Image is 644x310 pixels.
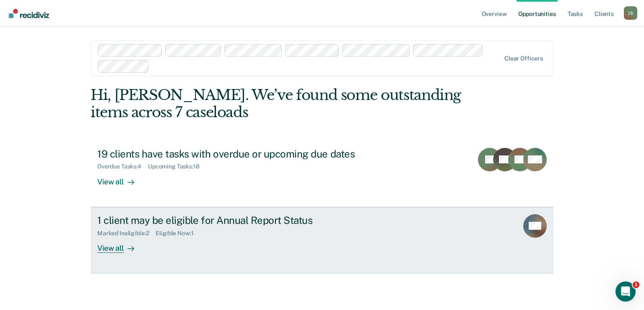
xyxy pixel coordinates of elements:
[91,141,553,207] a: 19 clients have tasks with overdue or upcoming due datesOverdue Tasks:4Upcoming Tasks:18View all
[97,236,144,253] div: View all
[97,170,144,187] div: View all
[156,230,200,237] div: Eligible Now : 1
[633,281,639,288] span: 1
[504,55,543,62] div: Clear officers
[615,281,636,302] iframe: Intercom live chat
[624,6,637,20] div: J S
[97,148,392,160] div: 19 clients have tasks with overdue or upcoming due dates
[97,214,392,226] div: 1 client may be eligible for Annual Report Status
[91,87,461,121] div: Hi, [PERSON_NAME]. We’ve found some outstanding items across 7 caseloads
[9,9,49,18] img: Recidiviz
[97,230,156,237] div: Marked Ineligible : 2
[624,6,637,20] button: Profile dropdown button
[97,163,148,170] div: Overdue Tasks : 4
[91,207,553,273] a: 1 client may be eligible for Annual Report StatusMarked Ineligible:2Eligible Now:1View all
[148,163,206,170] div: Upcoming Tasks : 18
